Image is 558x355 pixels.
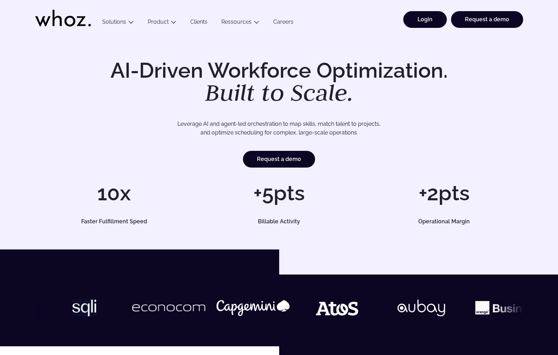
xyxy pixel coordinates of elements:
h5: Operational Margin [373,219,515,224]
button: Solutions [95,18,141,28]
button: Product [141,18,183,28]
button: Ressources [214,18,266,28]
a: Clients [183,18,214,28]
p: Leverage AI and agent-led orchestration to map skills, match talent to projects, and optimize sch... [60,119,499,137]
h1: +5pts [200,183,358,203]
h5: Faster Fulfillment Speed [43,219,185,224]
a: Login [403,11,447,28]
h1: +2pts [365,183,523,203]
a: Product [148,18,169,25]
em: Built to Scale. [205,77,353,108]
h1: 10x [35,183,193,203]
a: Request a demo [451,11,523,28]
a: Careers [266,18,300,28]
h1: AI-Driven Workforce Optimization. [101,60,458,105]
a: Ressources [221,18,252,25]
a: Request a demo [243,151,315,168]
h5: Billable Activity [208,219,350,224]
iframe: Chatbot [512,309,548,345]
